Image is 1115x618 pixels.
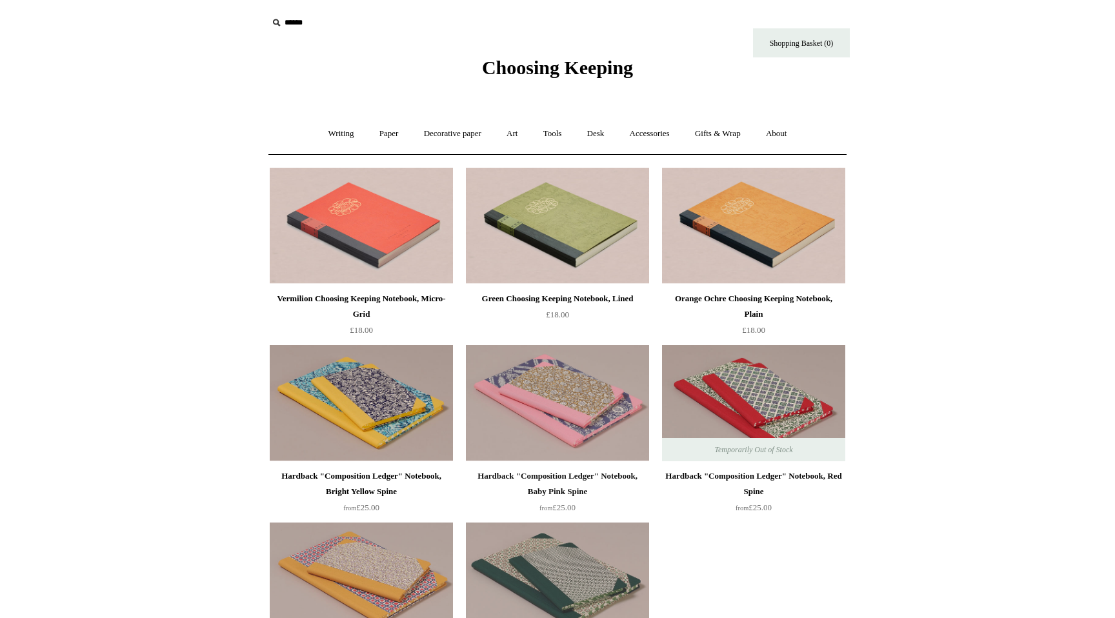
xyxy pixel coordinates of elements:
a: Gifts & Wrap [683,117,752,151]
a: Vermilion Choosing Keeping Notebook, Micro-Grid £18.00 [270,291,453,344]
span: £18.00 [742,325,765,335]
a: Hardback "Composition Ledger" Notebook, Red Spine Hardback "Composition Ledger" Notebook, Red Spi... [662,345,845,461]
a: Tools [532,117,574,151]
div: Hardback "Composition Ledger" Notebook, Baby Pink Spine [469,468,646,499]
img: Orange Ochre Choosing Keeping Notebook, Plain [662,168,845,284]
a: Hardback "Composition Ledger" Notebook, Bright Yellow Spine Hardback "Composition Ledger" Noteboo... [270,345,453,461]
span: £25.00 [539,503,576,512]
img: Hardback "Composition Ledger" Notebook, Red Spine [662,345,845,461]
a: Green Choosing Keeping Notebook, Lined £18.00 [466,291,649,344]
a: Green Choosing Keeping Notebook, Lined Green Choosing Keeping Notebook, Lined [466,168,649,284]
a: Writing [317,117,366,151]
span: £18.00 [350,325,373,335]
a: Shopping Basket (0) [753,28,850,57]
div: Vermilion Choosing Keeping Notebook, Micro-Grid [273,291,450,322]
a: Hardback "Composition Ledger" Notebook, Baby Pink Spine Hardback "Composition Ledger" Notebook, B... [466,345,649,461]
a: Hardback "Composition Ledger" Notebook, Red Spine from£25.00 [662,468,845,521]
a: Art [495,117,529,151]
div: Orange Ochre Choosing Keeping Notebook, Plain [665,291,842,322]
a: Choosing Keeping [482,67,633,76]
a: Orange Ochre Choosing Keeping Notebook, Plain Orange Ochre Choosing Keeping Notebook, Plain [662,168,845,284]
img: Hardback "Composition Ledger" Notebook, Baby Pink Spine [466,345,649,461]
a: Desk [576,117,616,151]
span: from [539,504,552,512]
div: Green Choosing Keeping Notebook, Lined [469,291,646,306]
div: Hardback "Composition Ledger" Notebook, Red Spine [665,468,842,499]
span: £18.00 [546,310,569,319]
a: Paper [368,117,410,151]
a: Hardback "Composition Ledger" Notebook, Bright Yellow Spine from£25.00 [270,468,453,521]
img: Hardback "Composition Ledger" Notebook, Bright Yellow Spine [270,345,453,461]
span: £25.00 [343,503,379,512]
a: Accessories [618,117,681,151]
span: Choosing Keeping [482,57,633,78]
a: Hardback "Composition Ledger" Notebook, Baby Pink Spine from£25.00 [466,468,649,521]
span: from [736,504,748,512]
img: Vermilion Choosing Keeping Notebook, Micro-Grid [270,168,453,284]
a: About [754,117,799,151]
a: Vermilion Choosing Keeping Notebook, Micro-Grid Vermilion Choosing Keeping Notebook, Micro-Grid [270,168,453,284]
div: Hardback "Composition Ledger" Notebook, Bright Yellow Spine [273,468,450,499]
a: Orange Ochre Choosing Keeping Notebook, Plain £18.00 [662,291,845,344]
a: Decorative paper [412,117,493,151]
span: from [343,504,356,512]
span: £25.00 [736,503,772,512]
img: Green Choosing Keeping Notebook, Lined [466,168,649,284]
span: Temporarily Out of Stock [701,438,805,461]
